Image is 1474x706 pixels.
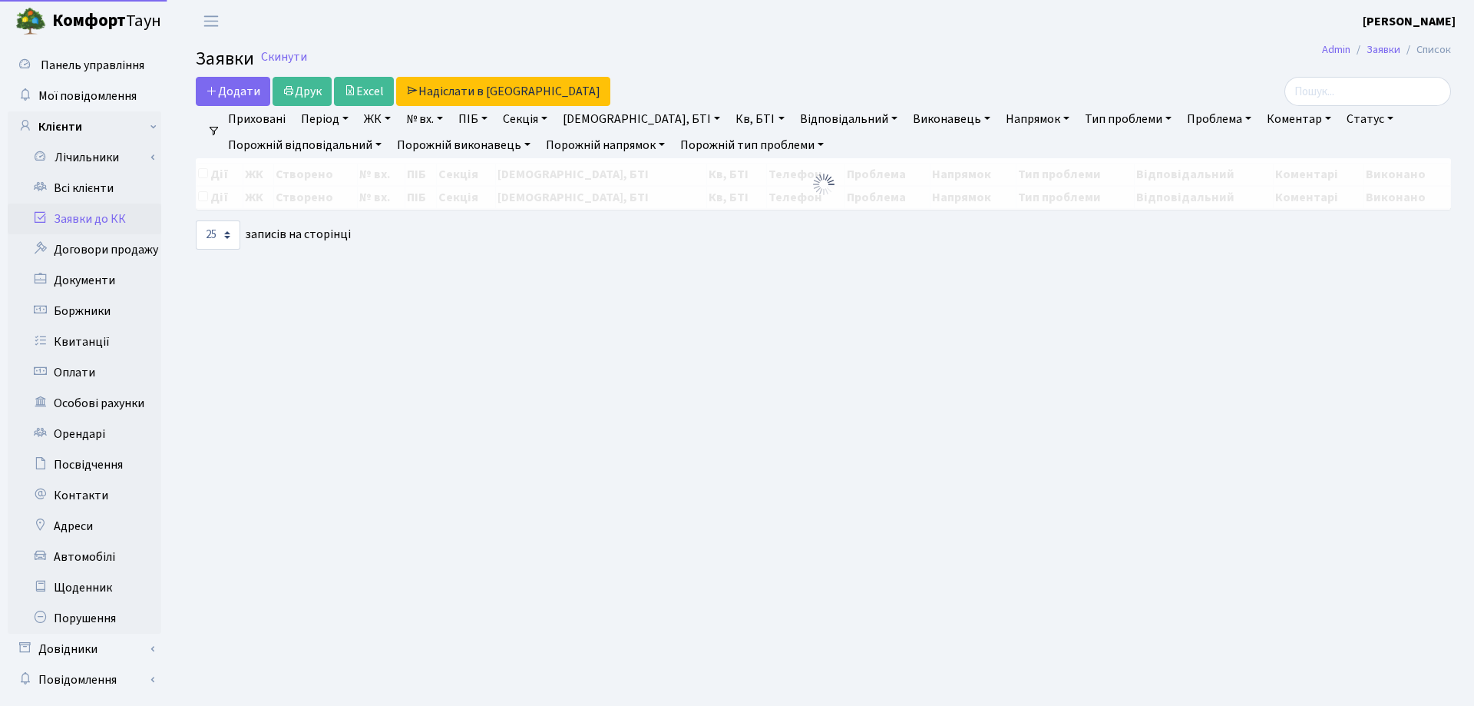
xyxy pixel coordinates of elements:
a: Всі клієнти [8,173,161,204]
a: Скинути [261,50,307,65]
label: записів на сторінці [196,220,351,250]
img: logo.png [15,6,46,37]
a: Заявки [1367,41,1400,58]
a: Порожній відповідальний [222,132,388,158]
a: Секція [497,106,554,132]
a: Щоденник [8,572,161,603]
a: Порожній напрямок [540,132,671,158]
a: Квитанції [8,326,161,357]
a: ПІБ [452,106,494,132]
span: Заявки [196,45,254,72]
a: Приховані [222,106,292,132]
a: Виконавець [907,106,996,132]
a: Друк [273,77,332,106]
span: Панель управління [41,57,144,74]
a: Проблема [1181,106,1258,132]
a: Клієнти [8,111,161,142]
a: [PERSON_NAME] [1363,12,1456,31]
a: Посвідчення [8,449,161,480]
a: Статус [1340,106,1400,132]
a: Кв, БТІ [729,106,790,132]
a: Коментар [1261,106,1337,132]
span: Таун [52,8,161,35]
a: Порожній тип проблеми [674,132,830,158]
b: Комфорт [52,8,126,33]
a: Напрямок [1000,106,1076,132]
input: Пошук... [1284,77,1451,106]
a: Порожній виконавець [391,132,537,158]
a: Excel [334,77,394,106]
a: Повідомлення [8,665,161,695]
a: Особові рахунки [8,388,161,419]
a: Боржники [8,296,161,326]
span: Мої повідомлення [38,88,137,104]
select: записів на сторінці [196,220,240,250]
span: Додати [206,83,260,100]
a: [DEMOGRAPHIC_DATA], БТІ [557,106,726,132]
a: № вх. [400,106,449,132]
a: Тип проблеми [1079,106,1178,132]
a: Контакти [8,480,161,511]
a: Заявки до КК [8,204,161,234]
a: Адреси [8,511,161,542]
a: ЖК [358,106,397,132]
a: Мої повідомлення [8,81,161,111]
a: Документи [8,265,161,296]
li: Список [1400,41,1451,58]
a: Орендарі [8,419,161,449]
button: Переключити навігацію [192,8,230,34]
a: Довідники [8,634,161,665]
a: Відповідальний [794,106,904,132]
img: Обробка... [811,172,836,197]
a: Admin [1322,41,1350,58]
a: Панель управління [8,50,161,81]
b: [PERSON_NAME] [1363,13,1456,30]
a: Період [295,106,355,132]
a: Лічильники [18,142,161,173]
a: Автомобілі [8,542,161,572]
a: Договори продажу [8,234,161,265]
a: Додати [196,77,270,106]
a: Оплати [8,357,161,388]
a: Надіслати в [GEOGRAPHIC_DATA] [396,77,610,106]
nav: breadcrumb [1299,34,1474,66]
a: Порушення [8,603,161,634]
